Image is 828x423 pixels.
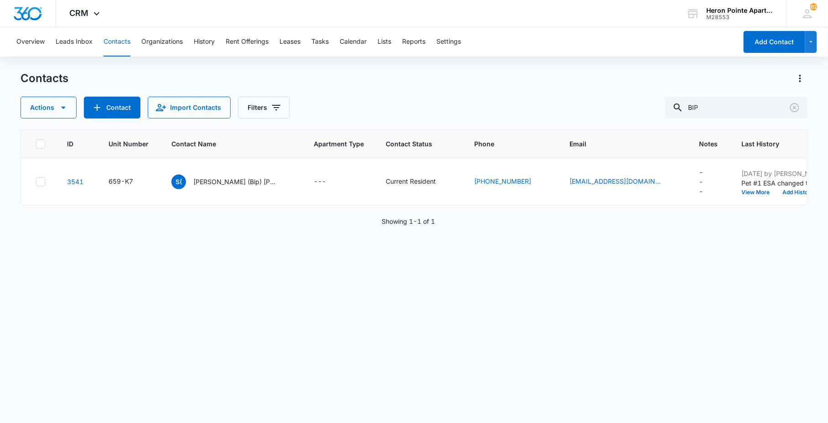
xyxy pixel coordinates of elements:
[67,139,73,149] span: ID
[386,176,436,186] div: Current Resident
[665,97,807,119] input: Search Contacts
[279,27,300,57] button: Leases
[569,176,677,187] div: Email - sophialockebusiness@gmail.com - Select to Edit Field
[171,175,292,189] div: Contact Name - Sophie (Bip) Locke & Harlequin Evans - Select to Edit Field
[386,139,439,149] span: Contact Status
[474,139,534,149] span: Phone
[56,27,93,57] button: Leads Inbox
[793,71,807,86] button: Actions
[810,3,818,10] div: notifications count
[776,190,820,195] button: Add History
[810,3,818,10] span: 62
[340,27,367,57] button: Calendar
[109,176,133,186] div: 659-K7
[21,72,68,85] h1: Contacts
[171,139,279,149] span: Contact Name
[311,27,329,57] button: Tasks
[194,27,215,57] button: History
[226,27,269,57] button: Rent Offerings
[314,176,326,187] div: ---
[741,169,826,178] p: [DATE] by [PERSON_NAME]
[16,27,45,57] button: Overview
[21,97,77,119] button: Actions
[148,97,231,119] button: Import Contacts
[314,176,342,187] div: Apartment Type - - Select to Edit Field
[707,7,773,14] div: account name
[741,139,813,149] span: Last History
[474,176,548,187] div: Phone - (970) 779-4613 - Select to Edit Field
[569,139,664,149] span: Email
[474,176,531,186] a: [PHONE_NUMBER]
[436,27,461,57] button: Settings
[103,27,130,57] button: Contacts
[386,176,452,187] div: Contact Status - Current Resident - Select to Edit Field
[314,139,364,149] span: Apartment Type
[741,178,826,188] p: Pet #1 ESA changed to Yes.
[171,175,186,189] span: S(
[193,177,275,186] p: [PERSON_NAME] (Bip) [PERSON_NAME] & [PERSON_NAME]
[741,190,776,195] button: View More
[109,176,150,187] div: Unit Number - 659-K7 - Select to Edit Field
[744,31,805,53] button: Add Contact
[699,139,719,149] span: Notes
[707,14,773,21] div: account id
[141,27,183,57] button: Organizations
[402,27,425,57] button: Reports
[569,176,661,186] a: [EMAIL_ADDRESS][DOMAIN_NAME]
[84,97,140,119] button: Add Contact
[699,167,719,196] div: Notes - - Select to Edit Field
[238,97,290,119] button: Filters
[787,100,802,115] button: Clear
[109,139,150,149] span: Unit Number
[67,178,83,186] a: Navigate to contact details page for Sophie (Bip) Locke & Harlequin Evans
[70,8,89,18] span: CRM
[382,217,435,226] p: Showing 1-1 of 1
[699,167,703,196] div: ---
[378,27,391,57] button: Lists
